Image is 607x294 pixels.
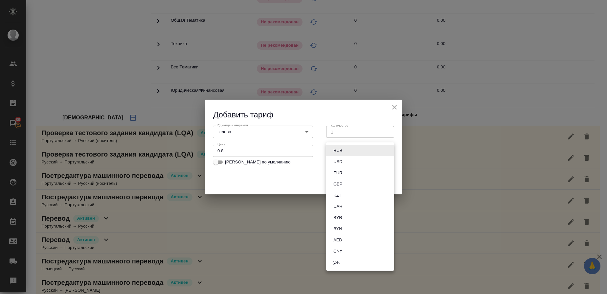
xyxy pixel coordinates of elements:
button: UAH [331,203,344,210]
button: CNY [331,248,344,255]
button: BYR [331,214,344,221]
button: AED [331,236,344,244]
button: RUB [331,147,344,154]
button: GBP [331,181,344,188]
button: KZT [331,192,344,199]
button: BYN [331,225,344,233]
button: USD [331,158,344,165]
button: EUR [331,169,344,177]
button: у.е. [331,259,342,266]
